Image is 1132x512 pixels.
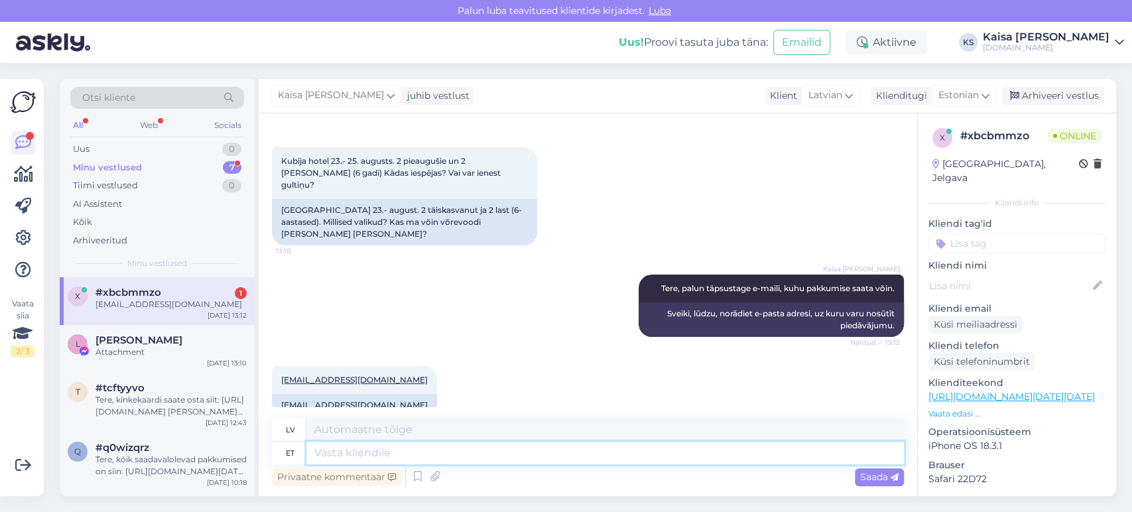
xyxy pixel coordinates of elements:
[850,338,900,348] span: Nähtud ✓ 13:12
[286,418,295,441] div: lv
[928,439,1105,453] p: iPhone OS 18.3.1
[1048,129,1101,143] span: Online
[846,31,927,54] div: Aktiivne
[928,259,1105,273] p: Kliendi nimi
[639,302,904,337] div: Sveiki, lūdzu, norādiet e-pasta adresi, uz kuru varu nosūtīt piedāvājumu.
[983,32,1124,53] a: Kaisa [PERSON_NAME][DOMAIN_NAME]
[928,217,1105,231] p: Kliendi tag'id
[73,143,90,156] div: Uus
[76,387,80,397] span: t
[928,197,1105,209] div: Kliendi info
[645,5,675,17] span: Luba
[808,88,842,103] span: Latvian
[286,442,294,464] div: et
[929,279,1090,293] input: Lisa nimi
[95,394,247,418] div: Tere, kinkekaardi saate osta siit: [URL][DOMAIN_NAME] [PERSON_NAME] kinkekaardi kujundamist saate...
[207,478,247,487] div: [DATE] 10:18
[823,264,900,274] span: Kaisa [PERSON_NAME]
[73,216,92,229] div: Kõik
[235,287,247,299] div: 1
[928,425,1105,439] p: Operatsioonisüsteem
[276,246,326,256] span: 13:10
[860,471,899,483] span: Saada
[281,400,428,410] a: [EMAIL_ADDRESS][DOMAIN_NAME]
[661,283,895,293] span: Tere, palun täpsustage e-maili, kuhu pakkumise saata võin.
[928,316,1023,334] div: Küsi meiliaadressi
[208,310,247,320] div: [DATE] 13:12
[95,454,247,478] div: Tere, kõik saadavalolevad pakkumised on siin: [URL][DOMAIN_NAME][DATE][DATE][GEOGRAPHIC_DATA]
[223,161,241,174] div: 7
[932,157,1079,185] div: [GEOGRAPHIC_DATA], Jelgava
[272,199,537,245] div: [GEOGRAPHIC_DATA] 23.- august. 2 täiskasvanut ja 2 last (6-aastased). Millised valikud? Kas ma võ...
[619,36,644,48] b: Uus!
[983,42,1109,53] div: [DOMAIN_NAME]
[940,133,945,143] span: x
[765,89,797,103] div: Klient
[278,88,384,103] span: Kaisa [PERSON_NAME]
[73,179,138,192] div: Tiimi vestlused
[212,117,244,134] div: Socials
[95,346,247,358] div: Attachment
[281,156,503,190] span: Kubija hotel 23.- 25. augusts. 2 pieaugušie un 2 [PERSON_NAME] (6 gadi) Kādas iespējas? Vai var i...
[928,233,1105,253] input: Lisa tag
[928,353,1035,371] div: Küsi telefoninumbrit
[619,34,768,50] div: Proovi tasuta juba täna:
[222,179,241,192] div: 0
[928,376,1105,390] p: Klienditeekond
[95,334,182,346] span: Ligita Riekstiņa
[73,161,142,174] div: Minu vestlused
[95,382,145,394] span: #tcftyyvo
[871,89,927,103] div: Klienditugi
[1002,87,1104,105] div: Arhiveeri vestlus
[74,446,81,456] span: q
[928,302,1105,316] p: Kliendi email
[402,89,470,103] div: juhib vestlust
[82,91,135,105] span: Otsi kliente
[773,30,830,55] button: Emailid
[95,442,149,454] span: #q0wizqrz
[75,291,80,301] span: x
[127,257,187,269] span: Minu vestlused
[11,298,34,357] div: Vaata siia
[95,287,161,298] span: #xbcbmmzo
[938,88,979,103] span: Estonian
[95,298,247,310] div: [EMAIL_ADDRESS][DOMAIN_NAME]
[281,375,428,385] a: [EMAIL_ADDRESS][DOMAIN_NAME]
[11,346,34,357] div: 2 / 3
[928,458,1105,472] p: Brauser
[76,339,80,349] span: L
[272,468,401,486] div: Privaatne kommentaar
[928,472,1105,486] p: Safari 22D72
[928,339,1105,353] p: Kliendi telefon
[206,418,247,428] div: [DATE] 12:43
[928,408,1105,420] p: Vaata edasi ...
[137,117,160,134] div: Web
[960,128,1048,144] div: # xbcbmmzo
[70,117,86,134] div: All
[73,234,127,247] div: Arhiveeritud
[983,32,1109,42] div: Kaisa [PERSON_NAME]
[222,143,241,156] div: 0
[207,358,247,368] div: [DATE] 13:10
[959,33,977,52] div: KS
[11,90,36,115] img: Askly Logo
[928,391,1095,403] a: [URL][DOMAIN_NAME][DATE][DATE]
[73,198,122,211] div: AI Assistent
